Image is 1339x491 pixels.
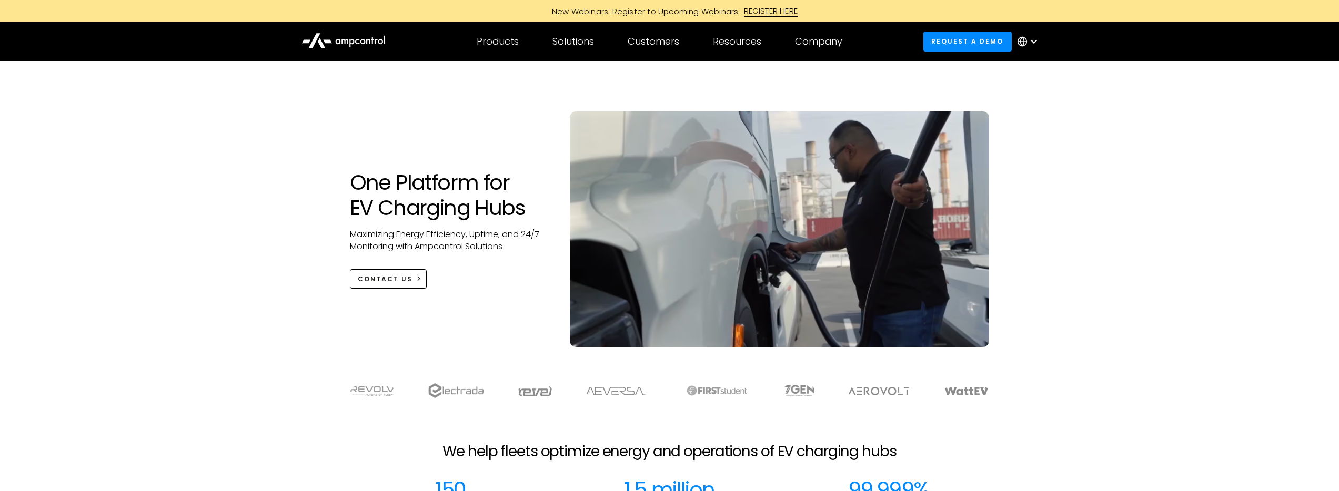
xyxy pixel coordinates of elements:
img: WattEV logo [944,387,989,395]
img: electrada logo [428,383,484,398]
div: Solutions [552,36,594,47]
div: Resources [713,36,761,47]
div: New Webinars: Register to Upcoming Webinars [541,6,744,17]
div: REGISTER HERE [744,5,798,17]
div: Products [477,36,519,47]
p: Maximizing Energy Efficiency, Uptime, and 24/7 Monitoring with Ampcontrol Solutions [350,229,549,252]
h1: One Platform for EV Charging Hubs [350,170,549,220]
div: CONTACT US [358,274,412,284]
a: New Webinars: Register to Upcoming WebinarsREGISTER HERE [433,5,907,17]
div: Customers [628,36,679,47]
img: Aerovolt Logo [848,387,911,395]
div: Company [795,36,842,47]
a: CONTACT US [350,269,427,289]
h2: We help fleets optimize energy and operations of EV charging hubs [442,443,896,461]
a: Request a demo [923,32,1012,51]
